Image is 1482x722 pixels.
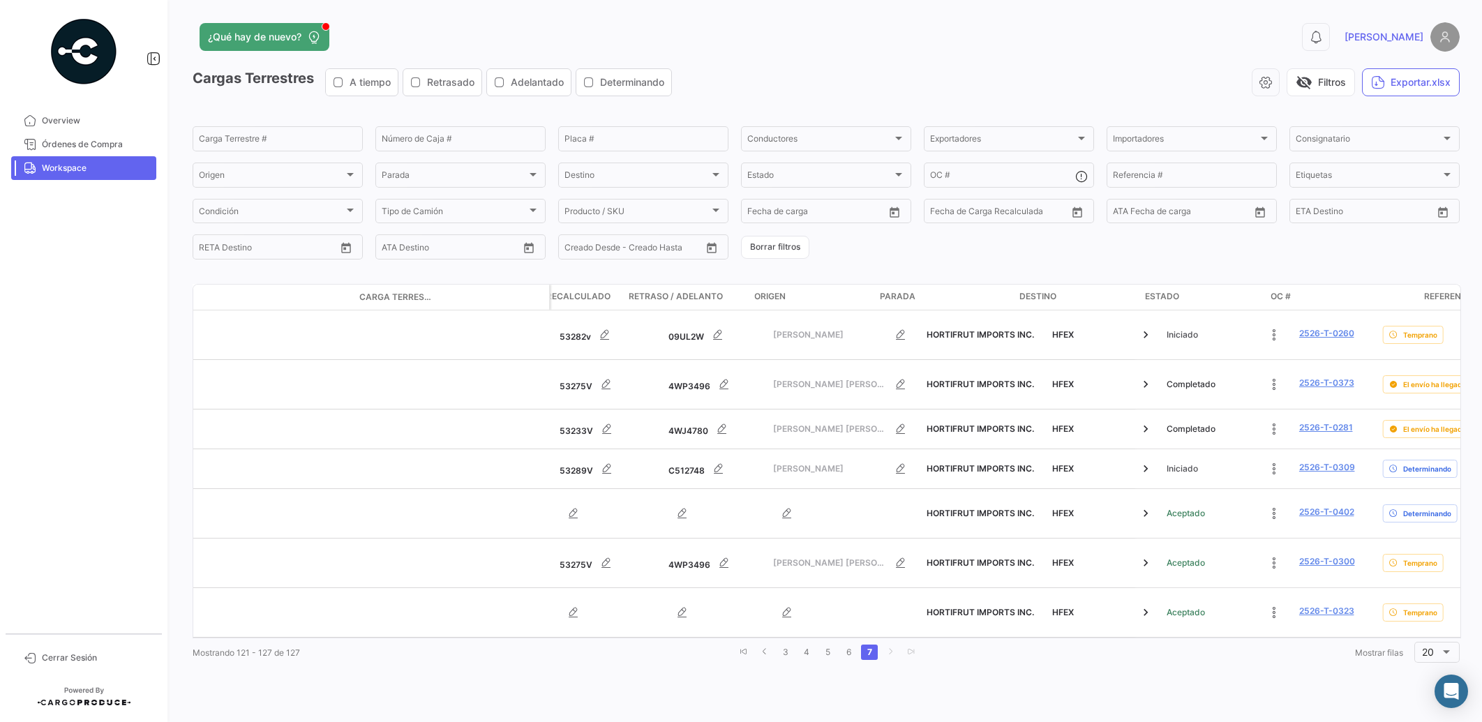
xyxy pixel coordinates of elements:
span: [PERSON_NAME] [PERSON_NAME] [773,557,887,569]
span: Destino [564,172,710,182]
span: Mostrar filas [1355,647,1403,658]
span: Etiquetas [1296,172,1441,182]
datatable-header-cell: Retraso / Adelanto [623,285,749,310]
li: page 4 [796,640,817,664]
span: Retraso / Adelanto [629,290,723,303]
span: visibility_off [1296,74,1312,91]
div: Abrir Intercom Messenger [1435,675,1468,708]
span: Consignatario [1296,136,1441,146]
span: Órdenes de Compra [42,138,151,151]
span: A tiempo [350,75,391,89]
div: 4WP3496 [668,370,762,398]
span: OC # [1271,290,1291,303]
datatable-header-cell: Estado [1139,285,1265,310]
span: Exportadores [930,136,1075,146]
span: HFEX [1052,379,1074,389]
span: HORTIFRUT IMPORTS INC. [927,329,1034,340]
span: HFEX [1052,329,1074,340]
button: Open calendar [884,202,905,223]
span: [PERSON_NAME] [773,329,887,341]
span: HORTIFRUT IMPORTS INC. [927,508,1034,518]
input: Desde [199,244,224,254]
a: 2526-T-0260 [1299,327,1354,340]
div: 53233V [560,415,657,443]
span: Cerrar Sesión [42,652,151,664]
span: Conductores [747,136,892,146]
span: Aceptado [1167,606,1205,619]
div: 09UL2W [668,321,762,349]
button: visibility_offFiltros [1287,68,1355,96]
input: ATA Desde [382,244,424,254]
span: Determinando [1403,508,1451,519]
a: Expand/Collapse Row [1139,377,1153,391]
li: page 6 [838,640,859,664]
img: powered-by.png [49,17,119,87]
input: Creado Hasta [630,244,696,254]
div: 4WP3496 [668,549,762,577]
button: Determinando [576,69,671,96]
datatable-header-cell: Delay Status [437,292,549,303]
span: HORTIFRUT IMPORTS INC. [927,423,1034,434]
datatable-header-cell: Origen [749,285,874,310]
span: Parada [880,290,915,303]
span: El envío ha llegado. [1403,423,1468,435]
span: Aceptado [1167,507,1205,520]
span: 20 [1422,646,1434,658]
span: Temprano [1403,607,1437,618]
button: Adelantado [487,69,571,96]
a: 7 [861,645,878,660]
span: Origen [754,290,786,303]
a: go to previous page [756,645,773,660]
span: HORTIFRUT IMPORTS INC. [927,379,1034,389]
button: Open calendar [701,237,722,258]
span: HORTIFRUT IMPORTS INC. [927,607,1034,617]
a: 2526-T-0300 [1299,555,1355,568]
div: 53275V [560,370,657,398]
span: Determinando [1403,463,1451,474]
span: HFEX [1052,557,1074,568]
div: 53289V [560,455,657,483]
a: Expand/Collapse Row [1139,506,1153,520]
h3: Cargas Terrestres [193,68,676,96]
a: go to first page [735,645,752,660]
input: Desde [1296,209,1321,218]
a: go to last page [903,645,920,660]
a: 5 [819,645,836,660]
span: Iniciado [1167,462,1198,475]
a: 2526-T-0323 [1299,605,1354,617]
datatable-header-cell: Destino [1014,285,1139,310]
span: Origen [199,172,344,182]
button: Retrasado [403,69,481,96]
a: Overview [11,109,156,133]
a: Expand/Collapse Row [1139,556,1153,570]
span: [PERSON_NAME] [PERSON_NAME] [773,378,887,391]
datatable-header-cell: ETA Destino Recalculado [484,285,623,310]
button: Open calendar [518,237,539,258]
span: Determinando [600,75,664,89]
span: Adelantado [511,75,564,89]
a: Expand/Collapse Row [1139,328,1153,342]
button: Borrar filtros [741,236,809,259]
button: Open calendar [1432,202,1453,223]
span: [PERSON_NAME] [PERSON_NAME] [773,423,887,435]
span: ¿Qué hay de nuevo? [208,30,301,44]
span: Importadores [1113,136,1258,146]
input: ATA Hasta [1165,209,1231,218]
a: 3 [777,645,794,660]
input: ATA Hasta [434,244,500,254]
span: Aceptado [1167,557,1205,569]
div: C512748 [668,455,762,483]
span: Overview [42,114,151,127]
span: Retrasado [427,75,474,89]
span: ETA Destino Recalculado [489,290,611,303]
span: Temprano [1403,329,1437,340]
span: [PERSON_NAME] [1345,30,1423,44]
div: 53275V [560,549,657,577]
span: HFEX [1052,423,1074,434]
a: Órdenes de Compra [11,133,156,156]
a: Expand/Collapse Row [1139,606,1153,619]
span: Estado [1145,290,1179,303]
a: 2526-T-0309 [1299,461,1355,474]
span: Producto / SKU [564,209,710,218]
datatable-header-cell: Carga Terrestre # [354,285,437,309]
